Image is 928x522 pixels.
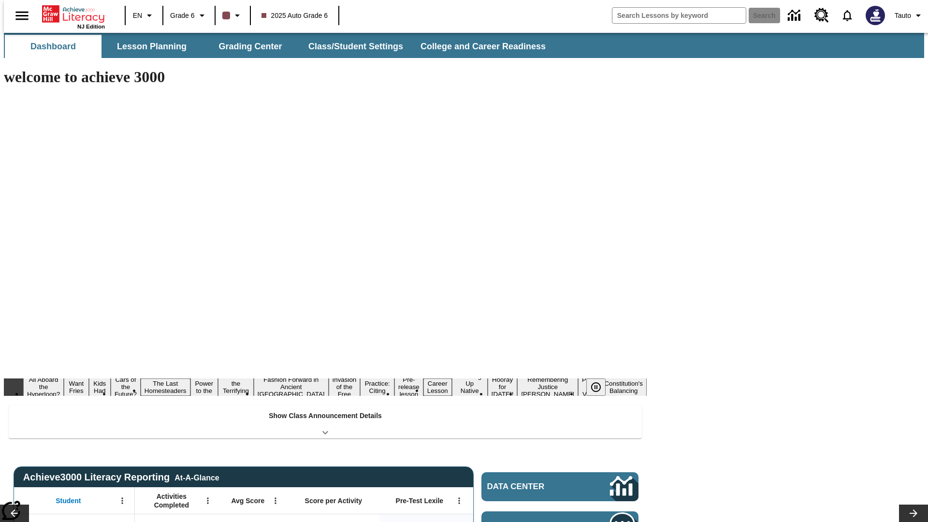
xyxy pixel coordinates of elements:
button: College and Career Readiness [413,35,553,58]
button: Slide 17 The Constitution's Balancing Act [600,371,647,403]
a: Home [42,4,105,24]
img: Avatar [866,6,885,25]
a: Data Center [481,472,638,501]
span: Achieve3000 Literacy Reporting [23,472,219,483]
button: Slide 7 Attack of the Terrifying Tomatoes [218,371,254,403]
a: Data Center [782,2,809,29]
a: Notifications [835,3,860,28]
div: SubNavbar [4,35,554,58]
button: Class/Student Settings [301,35,411,58]
button: Slide 6 Solar Power to the People [190,371,218,403]
div: Show Class Announcement Details [9,405,642,438]
button: Lesson carousel, Next [899,505,928,522]
span: Avg Score [231,496,264,505]
button: Profile/Settings [891,7,928,24]
button: Pause [586,378,606,396]
div: Home [42,3,105,29]
button: Slide 14 Hooray for Constitution Day! [488,375,518,399]
button: Slide 13 Cooking Up Native Traditions [452,371,488,403]
span: Data Center [487,482,578,492]
button: Slide 4 Cars of the Future? [111,375,141,399]
span: Score per Activity [305,496,362,505]
button: Dashboard [5,35,101,58]
button: Open side menu [8,1,36,30]
h1: welcome to achieve 3000 [4,68,647,86]
button: Open Menu [452,493,466,508]
input: search field [612,8,746,23]
span: Grade 6 [170,11,195,21]
button: Grade: Grade 6, Select a grade [166,7,212,24]
div: SubNavbar [4,33,924,58]
button: Grading Center [202,35,299,58]
span: Pre-Test Lexile [396,496,444,505]
button: Slide 5 The Last Homesteaders [141,378,190,396]
button: Class color is dark brown. Change class color [218,7,247,24]
button: Open Menu [115,493,130,508]
button: Slide 15 Remembering Justice O'Connor [517,375,578,399]
button: Slide 8 Fashion Forward in Ancient Rome [254,375,329,399]
button: Slide 2 Do You Want Fries With That? [64,364,88,410]
button: Lesson Planning [103,35,200,58]
button: Slide 11 Pre-release lesson [394,375,423,399]
span: EN [133,11,142,21]
div: At-A-Glance [174,472,219,482]
button: Open Menu [268,493,283,508]
span: 2025 Auto Grade 6 [261,11,328,21]
div: Pause [586,378,615,396]
span: NJ Edition [77,24,105,29]
button: Slide 9 The Invasion of the Free CD [329,367,361,406]
button: Open Menu [201,493,215,508]
p: Show Class Announcement Details [269,411,382,421]
a: Resource Center, Will open in new tab [809,2,835,29]
button: Slide 3 Dirty Jobs Kids Had To Do [89,364,111,410]
span: Student [56,496,81,505]
span: Tauto [895,11,911,21]
button: Slide 16 Point of View [578,375,600,399]
button: Slide 12 Career Lesson [423,378,452,396]
button: Select a new avatar [860,3,891,28]
button: Slide 10 Mixed Practice: Citing Evidence [360,371,394,403]
span: Activities Completed [140,492,203,509]
button: Slide 1 All Aboard the Hyperloop? [23,375,64,399]
button: Language: EN, Select a language [129,7,159,24]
